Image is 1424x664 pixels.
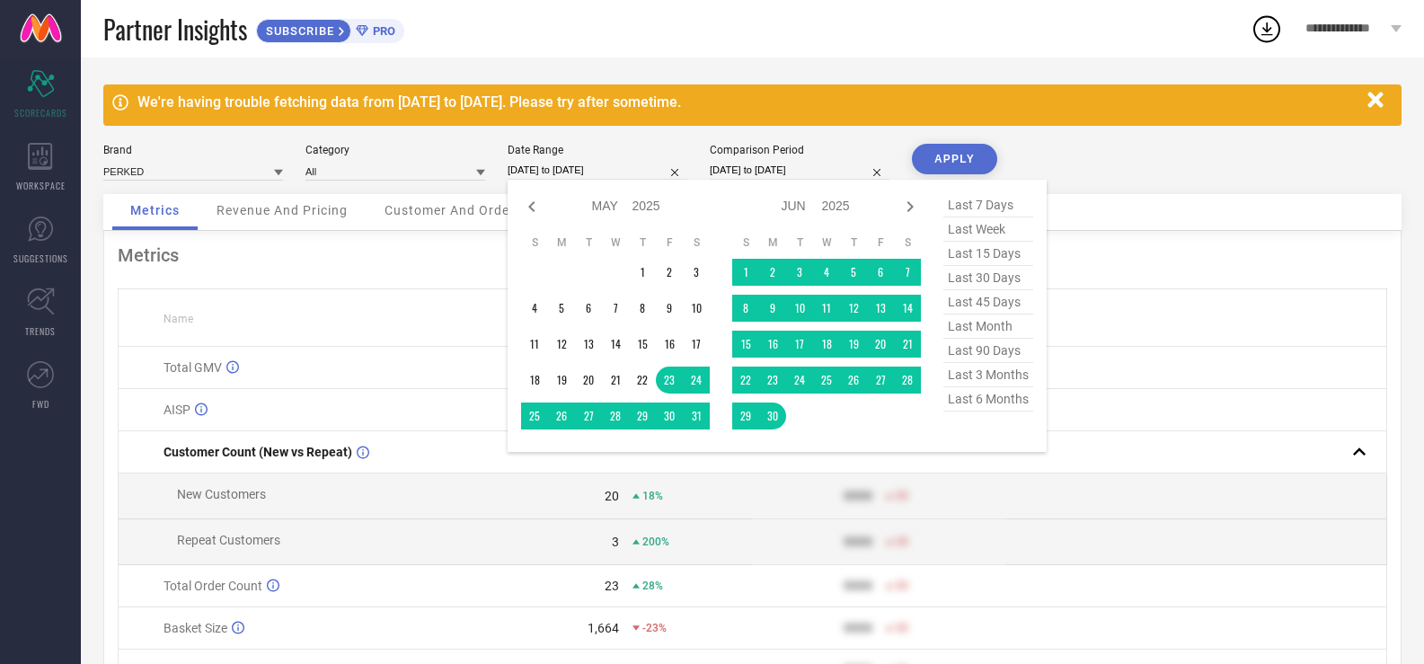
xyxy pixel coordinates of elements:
th: Monday [759,235,786,250]
div: Category [305,144,485,156]
td: Wed May 14 2025 [602,331,629,358]
span: last 7 days [943,193,1033,217]
th: Wednesday [813,235,840,250]
td: Fri Jun 20 2025 [867,331,894,358]
td: Tue Jun 03 2025 [786,259,813,286]
div: 1,664 [588,621,619,635]
div: Brand [103,144,283,156]
span: New Customers [177,487,266,501]
td: Fri Jun 06 2025 [867,259,894,286]
span: 50 [896,622,908,634]
td: Tue May 06 2025 [575,295,602,322]
td: Sun Jun 15 2025 [732,331,759,358]
td: Sat May 24 2025 [683,367,710,394]
td: Sat May 03 2025 [683,259,710,286]
td: Thu May 01 2025 [629,259,656,286]
td: Thu Jun 05 2025 [840,259,867,286]
td: Thu Jun 12 2025 [840,295,867,322]
button: APPLY [912,144,997,174]
td: Wed May 21 2025 [602,367,629,394]
div: 9999 [844,579,872,593]
td: Sat May 10 2025 [683,295,710,322]
a: SUBSCRIBEPRO [256,14,404,43]
td: Thu May 08 2025 [629,295,656,322]
span: last 90 days [943,339,1033,363]
span: SUBSCRIBE [257,24,339,38]
th: Sunday [732,235,759,250]
td: Fri May 23 2025 [656,367,683,394]
th: Monday [548,235,575,250]
td: Tue Jun 24 2025 [786,367,813,394]
th: Tuesday [786,235,813,250]
div: 9999 [844,535,872,549]
td: Thu May 29 2025 [629,403,656,429]
div: 9999 [844,621,872,635]
span: 50 [896,580,908,592]
span: 50 [896,490,908,502]
div: 20 [605,489,619,503]
span: Revenue And Pricing [217,203,348,217]
span: last 30 days [943,266,1033,290]
div: 9999 [844,489,872,503]
span: last 45 days [943,290,1033,314]
td: Sun Jun 22 2025 [732,367,759,394]
td: Mon Jun 02 2025 [759,259,786,286]
td: Thu Jun 26 2025 [840,367,867,394]
div: 23 [605,579,619,593]
span: 28% [642,580,663,592]
td: Mon Jun 16 2025 [759,331,786,358]
td: Sat Jun 28 2025 [894,367,921,394]
td: Wed Jun 18 2025 [813,331,840,358]
th: Thursday [840,235,867,250]
td: Tue Jun 17 2025 [786,331,813,358]
td: Wed May 28 2025 [602,403,629,429]
td: Tue May 20 2025 [575,367,602,394]
input: Select date range [508,161,687,180]
span: last week [943,217,1033,242]
td: Mon Jun 23 2025 [759,367,786,394]
th: Friday [656,235,683,250]
div: Comparison Period [710,144,889,156]
td: Mon May 26 2025 [548,403,575,429]
span: WORKSPACE [16,179,66,192]
td: Wed Jun 11 2025 [813,295,840,322]
span: PRO [368,24,395,38]
td: Sun May 04 2025 [521,295,548,322]
td: Mon May 19 2025 [548,367,575,394]
th: Saturday [683,235,710,250]
span: last month [943,314,1033,339]
div: Next month [899,196,921,217]
td: Fri May 09 2025 [656,295,683,322]
td: Sat Jun 07 2025 [894,259,921,286]
span: last 15 days [943,242,1033,266]
td: Mon May 05 2025 [548,295,575,322]
div: Previous month [521,196,543,217]
td: Tue Jun 10 2025 [786,295,813,322]
td: Wed Jun 04 2025 [813,259,840,286]
span: AISP [164,403,190,417]
span: Total Order Count [164,579,262,593]
td: Fri May 16 2025 [656,331,683,358]
span: 18% [642,490,663,502]
span: last 6 months [943,387,1033,412]
td: Fri Jun 27 2025 [867,367,894,394]
div: We're having trouble fetching data from [DATE] to [DATE]. Please try after sometime. [137,93,1358,111]
span: Total GMV [164,360,222,375]
span: SCORECARDS [14,106,67,120]
span: 200% [642,536,669,548]
td: Tue May 13 2025 [575,331,602,358]
td: Sat Jun 14 2025 [894,295,921,322]
span: Metrics [130,203,180,217]
span: Basket Size [164,621,227,635]
td: Thu May 22 2025 [629,367,656,394]
td: Fri May 02 2025 [656,259,683,286]
span: TRENDS [25,324,56,338]
span: Customer Count (New vs Repeat) [164,445,352,459]
td: Sat May 17 2025 [683,331,710,358]
td: Tue May 27 2025 [575,403,602,429]
th: Friday [867,235,894,250]
div: Open download list [1251,13,1283,45]
td: Sun May 18 2025 [521,367,548,394]
th: Tuesday [575,235,602,250]
td: Mon May 12 2025 [548,331,575,358]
